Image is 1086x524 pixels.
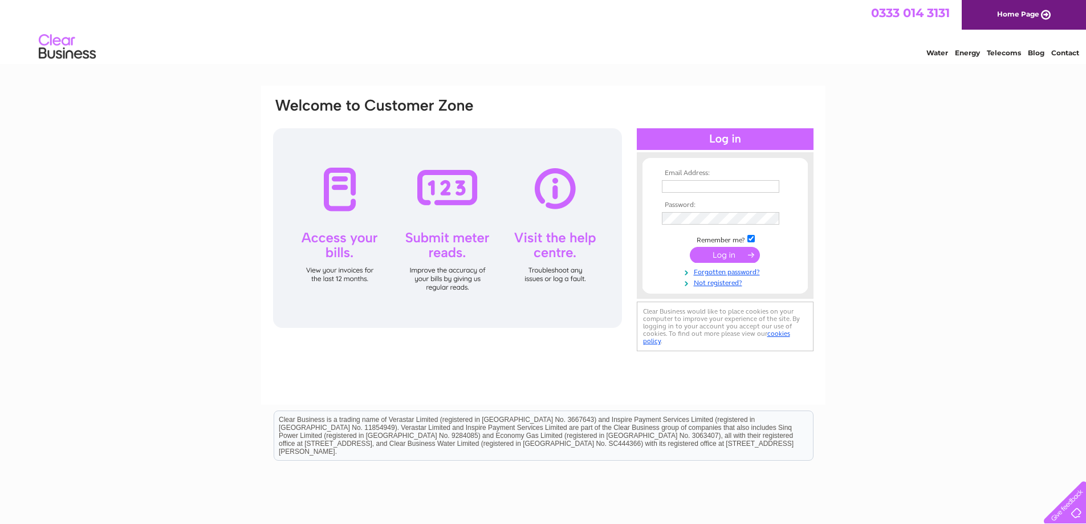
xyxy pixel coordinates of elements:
a: cookies policy [643,330,790,345]
a: 0333 014 3131 [871,6,950,20]
a: Not registered? [662,277,791,287]
a: Energy [955,48,980,57]
a: Water [926,48,948,57]
a: Blog [1028,48,1044,57]
div: Clear Business is a trading name of Verastar Limited (registered in [GEOGRAPHIC_DATA] No. 3667643... [274,6,813,55]
td: Remember me? [659,233,791,245]
th: Email Address: [659,169,791,177]
th: Password: [659,201,791,209]
a: Forgotten password? [662,266,791,277]
a: Contact [1051,48,1079,57]
input: Submit [690,247,760,263]
div: Clear Business would like to place cookies on your computer to improve your experience of the sit... [637,302,814,351]
a: Telecoms [987,48,1021,57]
img: logo.png [38,30,96,64]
